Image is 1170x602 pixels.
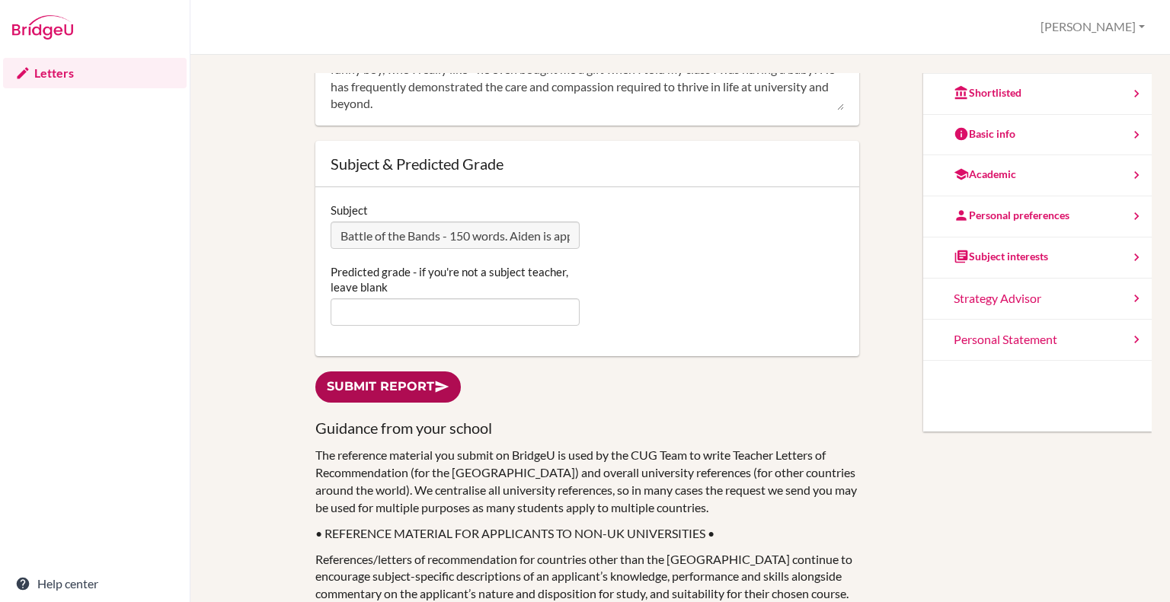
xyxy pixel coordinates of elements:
[315,525,859,543] p: • REFERENCE MATERIAL FOR APPLICANTS TO NON-UK UNIVERSITIES •
[923,237,1152,279] a: Subject interests
[315,371,461,403] a: Submit report
[923,196,1152,237] a: Personal preferences
[954,126,1015,142] div: Basic info
[315,447,859,516] p: The reference material you submit on BridgeU is used by the CUG Team to write Teacher Letters of ...
[3,569,187,599] a: Help center
[923,320,1152,361] a: Personal Statement
[923,155,1152,196] a: Academic
[954,249,1048,264] div: Subject interests
[954,167,1016,182] div: Academic
[12,15,73,40] img: Bridge-U
[923,115,1152,156] a: Basic info
[331,202,368,218] label: Subject
[3,58,187,88] a: Letters
[923,279,1152,320] a: Strategy Advisor
[954,208,1069,223] div: Personal preferences
[315,418,859,438] h3: Guidance from your school
[331,156,844,171] div: Subject & Predicted Grade
[923,74,1152,115] a: Shortlisted
[954,85,1021,100] div: Shortlisted
[1034,13,1152,41] button: [PERSON_NAME]
[331,264,580,295] label: Predicted grade - if you're not a subject teacher, leave blank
